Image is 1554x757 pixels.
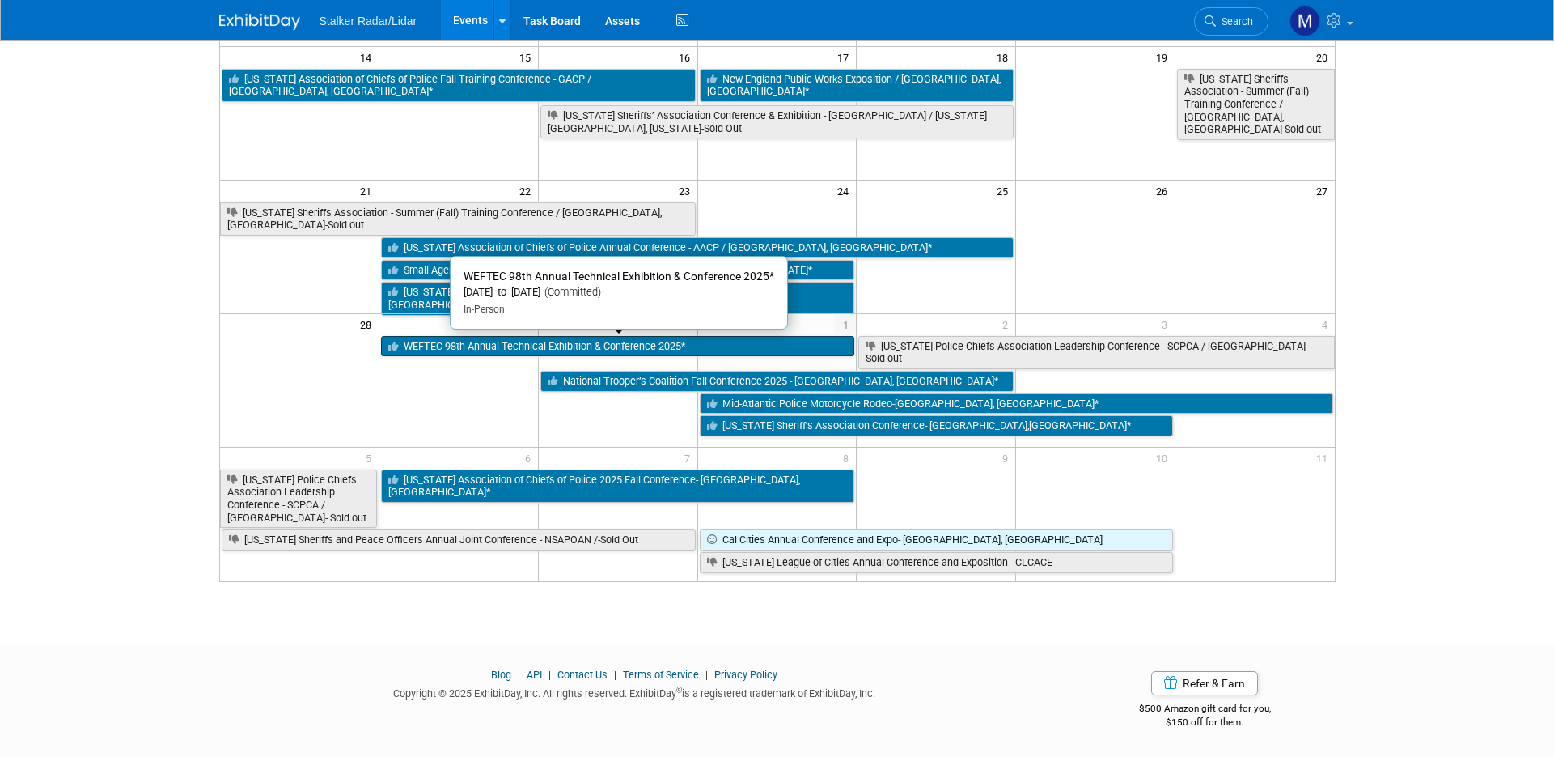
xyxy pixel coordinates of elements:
a: Search [1194,7,1268,36]
span: In-Person [464,304,505,315]
a: [US_STATE] Sheriff’s Association Conference- [GEOGRAPHIC_DATA],[GEOGRAPHIC_DATA]* [700,415,1174,436]
span: 11 [1315,448,1335,468]
a: Mid-Atlantic Police Motorcycle Rodeo-[GEOGRAPHIC_DATA], [GEOGRAPHIC_DATA]* [700,393,1333,415]
span: 5 [364,448,379,468]
span: | [514,669,524,681]
a: WEFTEC 98th Annual Technical Exhibition & Conference 2025* [381,336,855,357]
a: [US_STATE] Police Chiefs Association Leadership Conference - SCPCA / [GEOGRAPHIC_DATA]- Sold out [220,470,377,529]
div: $150 off for them. [1074,716,1336,729]
a: Blog [491,669,511,681]
img: Mark LaChapelle [1289,6,1320,36]
span: 25 [995,181,1015,201]
span: 1 [835,314,856,334]
span: 19 [1154,47,1175,67]
a: [US_STATE] Sheriffs and Peace Officers Annual Joint Conference - NSAPOAN /-Sold Out [222,529,696,551]
div: [DATE] to [DATE] [464,286,774,300]
a: API [527,669,542,681]
span: 15 [518,47,538,67]
div: Copyright © 2025 ExhibitDay, Inc. All rights reserved. ExhibitDay is a registered trademark of Ex... [219,683,1051,701]
span: 16 [677,47,697,67]
a: Contact Us [557,669,608,681]
span: Stalker Radar/Lidar [320,15,417,28]
span: Search [1216,15,1253,28]
span: 28 [358,314,379,334]
span: 24 [836,181,856,201]
span: | [701,669,712,681]
span: 3 [1160,314,1175,334]
span: 18 [995,47,1015,67]
a: Terms of Service [623,669,699,681]
sup: ® [676,686,682,695]
span: 2 [1001,314,1015,334]
a: Privacy Policy [714,669,777,681]
span: 4 [1320,314,1335,334]
span: 27 [1315,181,1335,201]
a: Refer & Earn [1151,671,1258,695]
span: 21 [358,181,379,201]
a: [US_STATE] Association of Chiefs of Police 2025 Fall Conference- [GEOGRAPHIC_DATA], [GEOGRAPHIC_D... [381,470,855,503]
img: ExhibitDay [219,14,300,30]
a: [US_STATE] Police Chiefs Association Leadership Conference - SCPCA / [GEOGRAPHIC_DATA]- Sold out [858,336,1334,369]
a: [US_STATE] Sheriffs Association - Summer (Fall) Training Conference / [GEOGRAPHIC_DATA], [GEOGRAP... [220,202,696,236]
span: 17 [836,47,856,67]
a: [US_STATE] Association of Chiefs of Police Annual Conference - AACP / [GEOGRAPHIC_DATA], [GEOGRAP... [381,237,1014,258]
a: Cal Cities Annual Conference and Expo- [GEOGRAPHIC_DATA], [GEOGRAPHIC_DATA] [700,529,1174,551]
a: [US_STATE] League of Cities Annual Conference and Exposition - CLCACE [700,552,1174,573]
span: (Committed) [540,286,601,298]
span: | [610,669,620,681]
a: [US_STATE] Sheriffs’ Association Conference & Exhibition - [GEOGRAPHIC_DATA] / [US_STATE][GEOGRAP... [540,105,1014,138]
span: 9 [1001,448,1015,468]
span: WEFTEC 98th Annual Technical Exhibition & Conference 2025* [464,270,774,283]
a: Small Agency Development & Recruitment Conference- [GEOGRAPHIC_DATA], [US_STATE]* [381,260,855,281]
span: 22 [518,181,538,201]
span: 26 [1154,181,1175,201]
span: 23 [677,181,697,201]
div: $500 Amazon gift card for you, [1074,691,1336,729]
a: [US_STATE] Association of Chiefs of Police Fall Training Conference - GACP / [GEOGRAPHIC_DATA], [... [222,69,696,102]
span: 14 [358,47,379,67]
span: 20 [1315,47,1335,67]
a: New England Public Works Exposition / [GEOGRAPHIC_DATA], [GEOGRAPHIC_DATA]* [700,69,1014,102]
span: 6 [523,448,538,468]
a: National Trooper’s Coalition Fall Conference 2025 - [GEOGRAPHIC_DATA], [GEOGRAPHIC_DATA]* [540,371,1014,392]
a: [US_STATE] Sheriffs’ Association Annual Conference - [GEOGRAPHIC_DATA] / [GEOGRAPHIC_DATA][PERSON... [381,282,855,315]
span: 8 [841,448,856,468]
span: 7 [683,448,697,468]
a: [US_STATE] Sheriffs Association - Summer (Fall) Training Conference / [GEOGRAPHIC_DATA], [GEOGRAP... [1177,69,1334,141]
span: | [544,669,555,681]
span: 10 [1154,448,1175,468]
